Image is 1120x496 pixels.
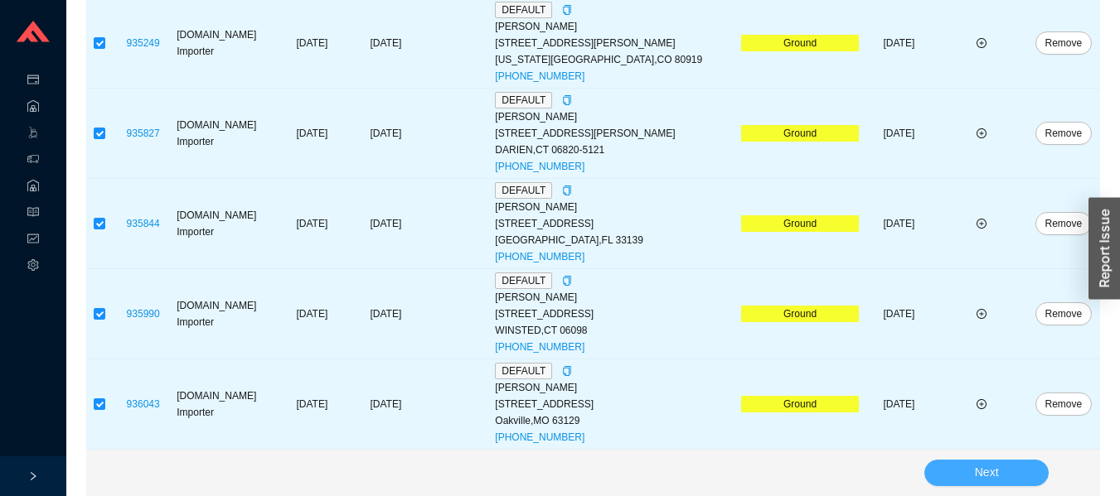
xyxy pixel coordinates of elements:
[177,297,269,330] div: [DOMAIN_NAME] Importer
[127,128,160,139] a: 935827
[977,128,987,138] span: plus-circle
[177,207,269,240] div: [DOMAIN_NAME] Importer
[495,306,735,322] div: [STREET_ADDRESS]
[562,272,572,289] div: Copy
[495,108,735,125] div: [PERSON_NAME]
[495,215,735,232] div: [STREET_ADDRESS]
[273,179,352,269] td: [DATE]
[562,185,572,195] span: copy
[1035,392,1093,416] button: Remove
[1035,212,1093,235] button: Remove
[562,2,572,18] div: Copy
[127,218,160,229] a: 935844
[495,379,735,396] div: [PERSON_NAME]
[977,309,987,319] span: plus-circle
[495,92,552,108] span: DEFAULT
[28,471,38,481] span: right
[495,35,735,51] div: [STREET_ADDRESS][PERSON_NAME]
[27,253,39,280] span: setting
[741,215,859,232] div: Ground
[924,460,1049,486] button: Next
[495,199,735,215] div: [PERSON_NAME]
[1035,302,1093,325] button: Remove
[1045,125,1083,142] span: Remove
[862,359,936,450] td: [DATE]
[127,398,160,410] a: 936043
[177,117,269,150] div: [DOMAIN_NAME] Importer
[495,18,735,35] div: [PERSON_NAME]
[862,179,936,269] td: [DATE]
[495,396,735,412] div: [STREET_ADDRESS]
[495,51,735,68] div: [US_STATE][GEOGRAPHIC_DATA] , CO 80919
[562,276,572,286] span: copy
[495,363,552,379] span: DEFAULT
[27,68,39,94] span: credit-card
[741,396,859,412] div: Ground
[177,388,269,421] div: [DOMAIN_NAME] Importer
[27,200,39,227] span: read
[495,341,584,353] a: [PHONE_NUMBER]
[495,412,735,429] div: Oakville , MO 63129
[1035,31,1093,55] button: Remove
[1045,215,1083,232] span: Remove
[273,269,352,359] td: [DATE]
[495,251,584,262] a: [PHONE_NUMBER]
[27,227,39,253] span: fund
[862,89,936,179] td: [DATE]
[562,363,572,379] div: Copy
[495,70,584,82] a: [PHONE_NUMBER]
[355,396,417,412] div: [DATE]
[355,125,417,142] div: [DATE]
[977,219,987,229] span: plus-circle
[741,35,859,51] div: Ground
[355,215,417,232] div: [DATE]
[562,5,572,15] span: copy
[1045,306,1083,322] span: Remove
[1035,122,1093,145] button: Remove
[127,37,160,49] a: 935249
[495,2,552,18] span: DEFAULT
[495,272,552,289] span: DEFAULT
[177,26,269,60] div: [DOMAIN_NAME] Importer
[495,125,735,142] div: [STREET_ADDRESS][PERSON_NAME]
[977,399,987,409] span: plus-circle
[1045,35,1083,51] span: Remove
[495,232,735,248] div: [GEOGRAPHIC_DATA] , FL 33139
[977,38,987,48] span: plus-circle
[562,182,572,199] div: Copy
[741,306,859,322] div: Ground
[495,322,735,339] div: WINSTED , CT 06098
[562,366,572,376] span: copy
[741,125,859,142] div: Ground
[562,92,572,108] div: Copy
[495,431,584,443] a: [PHONE_NUMBER]
[495,289,735,306] div: [PERSON_NAME]
[1045,396,1083,412] span: Remove
[495,142,735,158] div: DARIEN , CT 06820-5121
[355,306,417,322] div: [DATE]
[975,463,999,482] span: Next
[495,161,584,172] a: [PHONE_NUMBER]
[862,269,936,359] td: [DATE]
[127,308,160,320] a: 935990
[562,95,572,105] span: copy
[273,359,352,450] td: [DATE]
[355,35,417,51] div: [DATE]
[495,182,552,199] span: DEFAULT
[273,89,352,179] td: [DATE]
